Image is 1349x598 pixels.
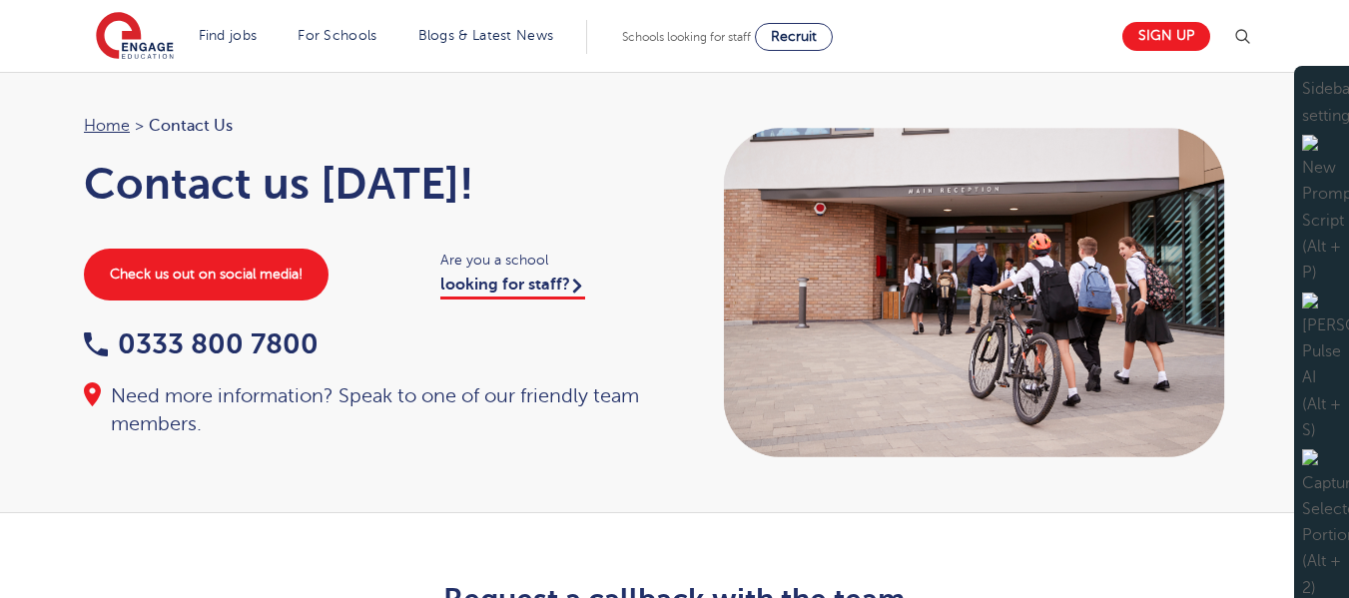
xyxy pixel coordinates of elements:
[84,159,655,209] h1: Contact us [DATE]!
[84,113,655,139] nav: breadcrumb
[1302,76,1341,129] div: Sidebar settings
[1122,22,1210,51] a: Sign up
[84,328,319,359] a: 0333 800 7800
[418,28,554,43] a: Blogs & Latest News
[135,117,144,135] span: >
[1302,312,1341,443] div: [PERSON_NAME] Pulse AI (Alt + S)
[622,30,751,44] span: Schools looking for staff
[440,249,655,272] span: Are you a school
[149,113,233,139] span: Contact Us
[1302,449,1318,465] img: ai-assistant-sidebar.svg
[84,382,655,438] div: Need more information? Speak to one of our friendly team members.
[1302,135,1318,151] img: setting-btn.svg
[84,117,130,135] a: Home
[84,249,329,300] a: Check us out on social media!
[96,12,174,62] img: Engage Education
[199,28,258,43] a: Find jobs
[1302,293,1318,308] img: Quick_Script.svg
[755,23,833,51] a: Recruit
[298,28,376,43] a: For Schools
[1302,155,1341,286] div: New Prompter Script (Alt + P)
[771,29,817,44] span: Recruit
[440,276,585,299] a: looking for staff?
